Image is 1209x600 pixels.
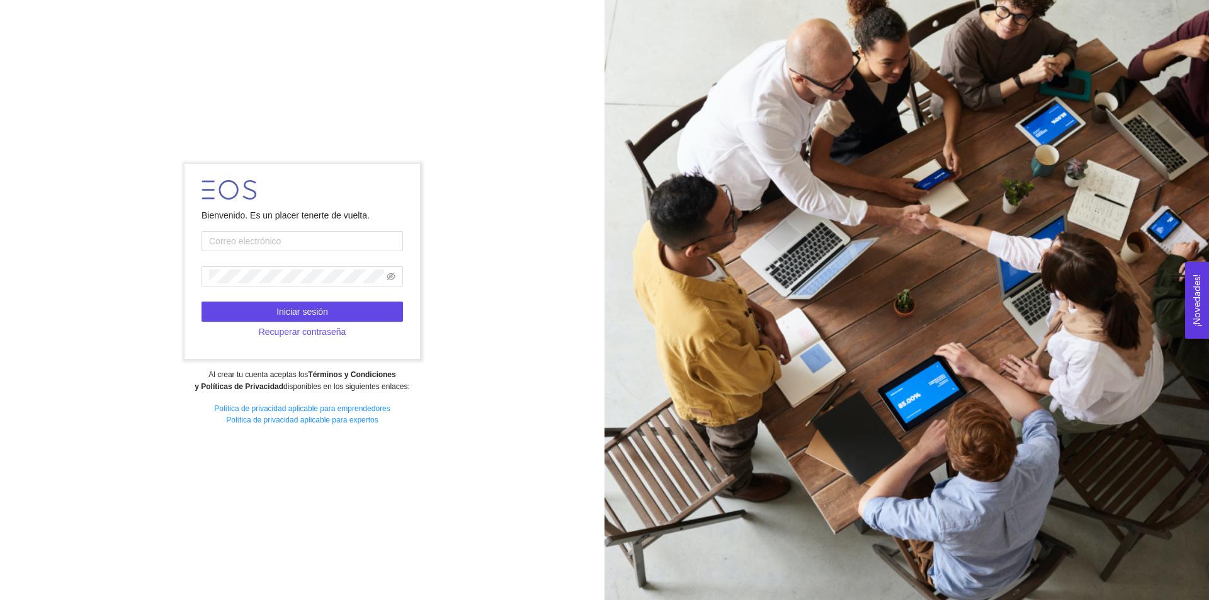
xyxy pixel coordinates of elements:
a: Recuperar contraseña [201,327,403,337]
button: Open Feedback Widget [1185,262,1209,339]
img: LOGO [201,180,256,200]
span: eye-invisible [387,272,395,281]
button: Iniciar sesión [201,302,403,322]
div: Al crear tu cuenta aceptas los disponibles en los siguientes enlaces: [8,369,596,393]
a: Política de privacidad aplicable para expertos [226,416,378,424]
a: Política de privacidad aplicable para emprendedores [214,404,390,413]
strong: Términos y Condiciones y Políticas de Privacidad [195,370,395,391]
button: Recuperar contraseña [201,322,403,342]
input: Correo electrónico [201,231,403,251]
span: Recuperar contraseña [259,325,346,339]
span: Iniciar sesión [276,305,328,319]
div: Bienvenido. Es un placer tenerte de vuelta. [201,208,403,222]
